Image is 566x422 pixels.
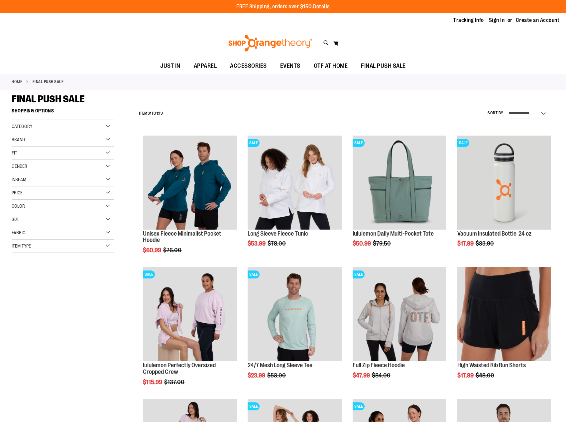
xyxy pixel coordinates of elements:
[457,230,531,237] a: Vacuum Insulated Bottle 24 oz
[457,139,469,147] span: SALE
[372,372,392,379] span: $84.00
[12,203,25,209] span: Color
[248,267,341,362] a: Main Image of 1457095SALE
[143,267,237,362] a: lululemon Perfectly Oversized Cropped CrewSALE
[12,124,32,129] span: Category
[12,79,22,85] a: Home
[143,136,237,230] a: Unisex Fleece Minimalist Pocket Hoodie
[457,267,551,361] img: High Waisted Rib Run Shorts
[454,132,554,264] div: product
[230,58,267,73] span: ACCESSORIES
[353,136,446,230] a: lululemon Daily Multi-Pocket ToteSALE
[353,362,405,369] a: Full Zip Fleece Hoodie
[353,139,365,147] span: SALE
[140,132,240,270] div: product
[12,163,27,169] span: Gender
[248,136,341,229] img: Product image for Fleece Long Sleeve
[457,136,551,229] img: Vacuum Insulated Bottle 24 oz
[143,247,162,254] span: $60.99
[143,230,221,244] a: Unisex Fleece Minimalist Pocket Hoodie
[353,270,365,278] span: SALE
[353,267,446,362] a: Main Image of 1457091SALE
[353,402,365,410] span: SALE
[454,264,554,395] div: product
[236,3,330,11] p: FREE Shipping, orders over $150.
[353,230,434,237] a: lululemon Daily Multi-Pocket Tote
[489,17,505,24] a: Sign In
[267,372,287,379] span: $53.00
[353,136,446,229] img: lululemon Daily Multi-Pocket Tote
[248,372,266,379] span: $23.99
[12,105,114,120] strong: Shopping Options
[12,190,23,195] span: Price
[143,267,237,361] img: lululemon Perfectly Oversized Cropped Crew
[194,58,217,73] span: APPAREL
[476,240,495,247] span: $33.90
[349,132,450,264] div: product
[12,243,31,249] span: Item Type
[353,372,371,379] span: $47.99
[139,108,163,119] h2: Items to
[457,136,551,230] a: Vacuum Insulated Bottle 24 ozSALE
[143,362,216,375] a: lululemon Perfectly Oversized Cropped Crew
[12,177,26,182] span: Inseam
[227,35,313,52] img: Shop Orangetheory
[268,240,287,247] span: $78.00
[453,17,484,24] a: Tracking Info
[353,240,372,247] span: $50.99
[248,267,341,361] img: Main Image of 1457095
[373,240,392,247] span: $79.50
[163,247,182,254] span: $76.00
[248,230,308,237] a: Long Sleeve Fleece Tunic
[476,372,495,379] span: $48.00
[143,136,237,229] img: Unisex Fleece Minimalist Pocket Hoodie
[12,93,85,105] span: FINAL PUSH SALE
[12,217,20,222] span: Size
[157,111,163,116] span: 199
[313,4,330,10] a: Details
[248,402,260,410] span: SALE
[457,362,526,369] a: High Waisted Rib Run Shorts
[12,230,25,235] span: Fabric
[349,264,450,395] div: product
[353,267,446,361] img: Main Image of 1457091
[280,58,300,73] span: EVENTS
[248,362,312,369] a: 24/7 Mesh Long Sleeve Tee
[12,150,17,156] span: Fit
[248,240,267,247] span: $53.99
[143,379,163,385] span: $115.99
[244,132,345,264] div: product
[140,264,240,402] div: product
[457,372,475,379] span: $17.99
[457,240,475,247] span: $17.99
[516,17,560,24] a: Create an Account
[160,58,180,73] span: JUST IN
[248,136,341,230] a: Product image for Fleece Long SleeveSALE
[244,264,345,395] div: product
[143,270,155,278] span: SALE
[248,270,260,278] span: SALE
[457,267,551,362] a: High Waisted Rib Run Shorts
[12,137,25,142] span: Brand
[33,79,64,85] strong: FINAL PUSH SALE
[150,111,152,116] span: 1
[164,379,185,385] span: $137.00
[248,139,260,147] span: SALE
[361,58,406,73] span: FINAL PUSH SALE
[488,110,504,116] label: Sort By
[314,58,348,73] span: OTF AT HOME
